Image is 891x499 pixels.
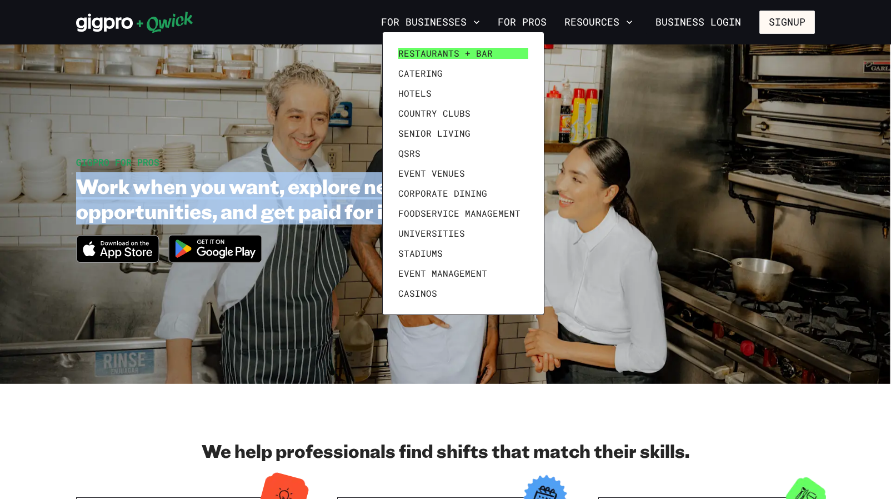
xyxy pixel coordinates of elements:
span: Universities [398,228,465,239]
span: Hotels [398,88,432,99]
span: Catering [398,68,443,79]
span: Country Clubs [398,108,470,119]
span: Foodservice Management [398,208,520,219]
span: QSRs [398,148,421,159]
span: Event Management [398,268,487,279]
span: Senior Living [398,128,470,139]
span: Corporate Dining [398,188,487,199]
span: Event Venues [398,168,465,179]
span: Stadiums [398,248,443,259]
span: Restaurants + Bar [398,48,493,59]
span: Casinos [398,288,437,299]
